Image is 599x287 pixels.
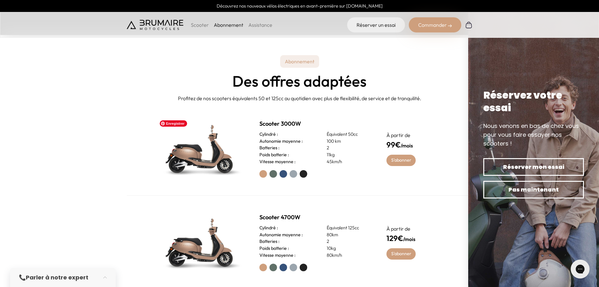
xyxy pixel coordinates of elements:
[448,24,452,28] img: right-arrow-2.png
[214,22,243,28] a: Abonnement
[259,145,280,152] h3: Batteries :
[259,131,278,138] h3: Cylindré :
[259,245,289,252] h3: Poids batterie :
[327,158,371,165] p: 45km/h
[327,252,371,259] p: 80km/h
[386,232,442,244] h4: /mois
[327,145,371,152] p: 2
[386,225,442,232] p: À partir de
[259,225,278,232] h3: Cylindré :
[327,138,371,145] p: 100 km
[259,119,371,128] h2: Scooter 3000W
[327,131,371,138] p: Équivalent 50cc
[327,152,371,158] p: 11kg
[327,245,371,252] p: 10kg
[5,95,594,102] p: Profitez de nos scooters équivalents 50 et 125cc au quotidien avec plus de flexibilité, de servic...
[248,22,272,28] a: Assistance
[327,238,371,245] p: 2
[386,155,416,166] a: S'abonner
[386,140,401,149] span: 99€
[157,211,245,274] img: Scooter Brumaire vert
[259,252,296,259] h3: Vitesse moyenne :
[160,120,187,127] span: Enregistrer
[127,20,183,30] img: Brumaire Motocycles
[259,158,296,165] h3: Vitesse moyenne :
[386,139,442,150] h4: /mois
[157,117,245,180] img: Scooter Brumaire vert
[259,138,303,145] h3: Autonomie moyenne :
[386,131,442,139] p: À partir de
[347,17,405,32] a: Réserver un essai
[259,213,371,222] h2: Scooter 4700W
[259,232,303,238] h3: Autonomie moyenne :
[386,248,416,260] a: S'abonner
[259,238,280,245] h3: Batteries :
[280,55,319,68] p: Abonnement
[327,225,371,232] p: Équivalent 125cc
[191,21,209,29] p: Scooter
[568,257,593,281] iframe: Gorgias live chat messenger
[259,152,289,158] h3: Poids batterie :
[465,21,473,29] img: Panier
[5,73,594,89] h2: Des offres adaptées
[386,233,403,243] span: 129€
[327,232,371,238] p: 80km
[409,17,461,32] div: Commander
